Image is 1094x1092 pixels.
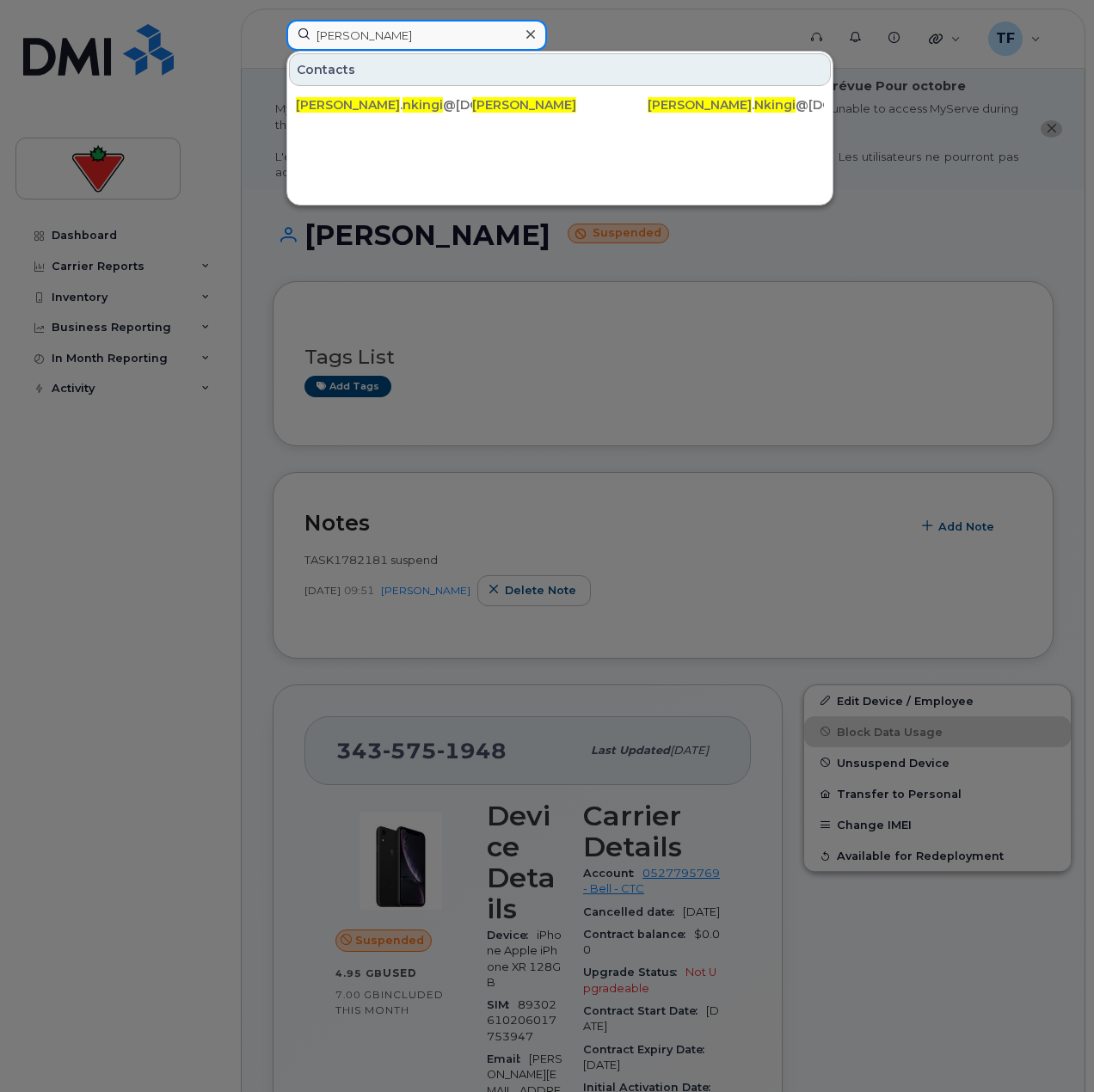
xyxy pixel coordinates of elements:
span: [PERSON_NAME] [472,97,576,113]
span: nkingi [403,97,443,113]
div: . @[DOMAIN_NAME] [296,96,472,113]
span: [PERSON_NAME] [296,97,400,113]
span: [PERSON_NAME] [648,97,752,113]
div: Contacts [289,53,831,86]
div: . @[DOMAIN_NAME] [648,96,824,113]
a: [PERSON_NAME].nkingi@[DOMAIN_NAME][PERSON_NAME][PERSON_NAME].Nkingi@[DOMAIN_NAME] [289,89,831,120]
span: Nkingi [754,97,796,113]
